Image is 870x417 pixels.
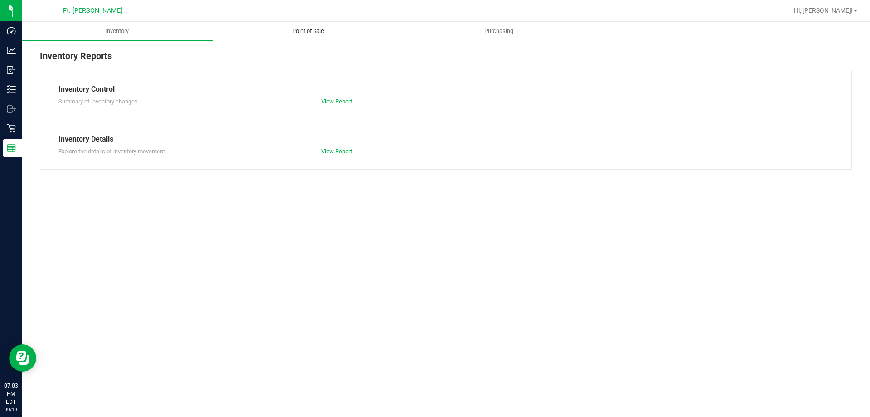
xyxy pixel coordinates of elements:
inline-svg: Dashboard [7,26,16,35]
span: Purchasing [472,27,526,35]
p: 07:03 PM EDT [4,382,18,406]
span: Explore the details of inventory movement [58,148,165,155]
inline-svg: Outbound [7,104,16,113]
inline-svg: Reports [7,143,16,152]
inline-svg: Analytics [7,46,16,55]
span: Hi, [PERSON_NAME]! [794,7,853,14]
span: Point of Sale [280,27,336,35]
span: Summary of inventory changes [58,98,138,105]
inline-svg: Inbound [7,65,16,74]
a: View Report [321,98,352,105]
div: Inventory Details [58,134,833,145]
inline-svg: Inventory [7,85,16,94]
a: Point of Sale [213,22,403,41]
div: Inventory Reports [40,49,852,70]
a: View Report [321,148,352,155]
inline-svg: Retail [7,124,16,133]
span: Inventory [93,27,141,35]
a: Purchasing [403,22,594,41]
div: Inventory Control [58,84,833,95]
iframe: Resource center [9,344,36,372]
p: 09/19 [4,406,18,413]
span: Ft. [PERSON_NAME] [63,7,122,15]
a: Inventory [22,22,213,41]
